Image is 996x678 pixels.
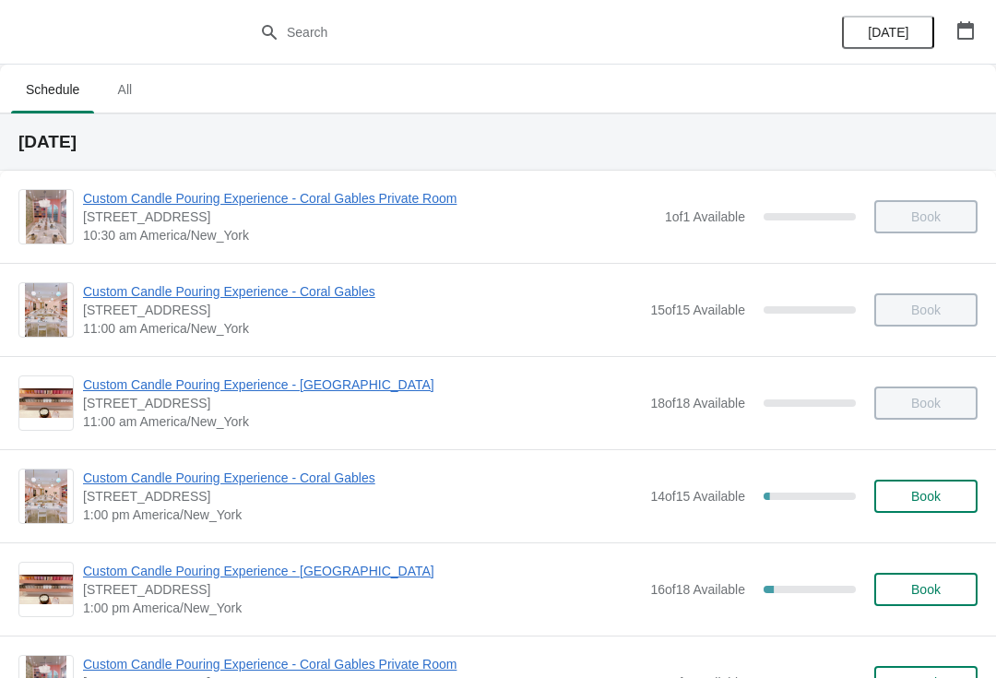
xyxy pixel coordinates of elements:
span: 1:00 pm America/New_York [83,506,641,524]
span: 10:30 am America/New_York [83,226,656,244]
span: [STREET_ADDRESS] [83,208,656,226]
span: [STREET_ADDRESS] [83,487,641,506]
span: [STREET_ADDRESS] [83,394,641,412]
span: 15 of 15 Available [650,303,745,317]
span: 18 of 18 Available [650,396,745,410]
span: 1 of 1 Available [665,209,745,224]
button: Book [874,480,978,513]
span: Custom Candle Pouring Experience - Coral Gables Private Room [83,189,656,208]
span: Book [911,489,941,504]
img: Custom Candle Pouring Experience - Coral Gables | 154 Giralda Avenue, Coral Gables, FL, USA | 1:0... [25,470,68,523]
span: Book [911,582,941,597]
img: Custom Candle Pouring Experience - Fort Lauderdale | 914 East Las Olas Boulevard, Fort Lauderdale... [19,388,73,419]
span: 14 of 15 Available [650,489,745,504]
span: [STREET_ADDRESS] [83,301,641,319]
img: Custom Candle Pouring Experience - Coral Gables Private Room | 154 Giralda Avenue, Coral Gables, ... [26,190,66,244]
span: Custom Candle Pouring Experience - Coral Gables [83,469,641,487]
span: 16 of 18 Available [650,582,745,597]
span: Custom Candle Pouring Experience - [GEOGRAPHIC_DATA] [83,562,641,580]
span: [DATE] [868,25,908,40]
button: [DATE] [842,16,934,49]
span: 1:00 pm America/New_York [83,599,641,617]
span: 11:00 am America/New_York [83,319,641,338]
span: [STREET_ADDRESS] [83,580,641,599]
h2: [DATE] [18,133,978,151]
span: All [101,73,148,106]
img: Custom Candle Pouring Experience - Coral Gables | 154 Giralda Avenue, Coral Gables, FL, USA | 11:... [25,283,68,337]
span: Custom Candle Pouring Experience - [GEOGRAPHIC_DATA] [83,375,641,394]
span: Custom Candle Pouring Experience - Coral Gables Private Room [83,655,656,673]
input: Search [286,16,747,49]
img: Custom Candle Pouring Experience - Fort Lauderdale | 914 East Las Olas Boulevard, Fort Lauderdale... [19,575,73,605]
span: Schedule [11,73,94,106]
span: 11:00 am America/New_York [83,412,641,431]
span: Custom Candle Pouring Experience - Coral Gables [83,282,641,301]
button: Book [874,573,978,606]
